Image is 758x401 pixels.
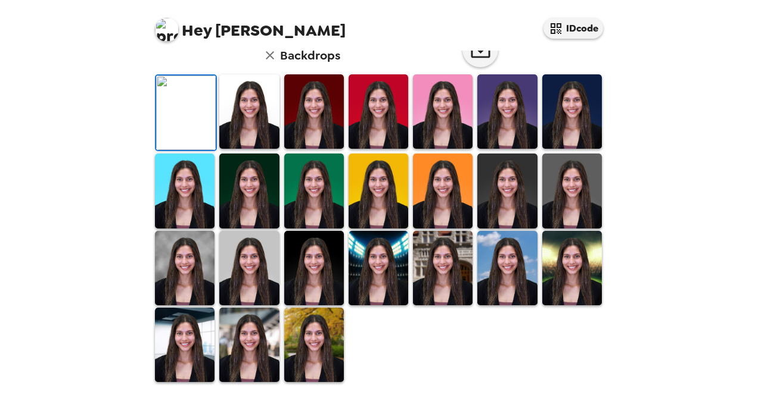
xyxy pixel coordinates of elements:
[155,18,179,42] img: profile pic
[543,18,603,39] button: IDcode
[156,76,216,150] img: Original
[182,20,212,41] span: Hey
[280,46,340,65] h6: Backdrops
[155,12,346,39] span: [PERSON_NAME]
